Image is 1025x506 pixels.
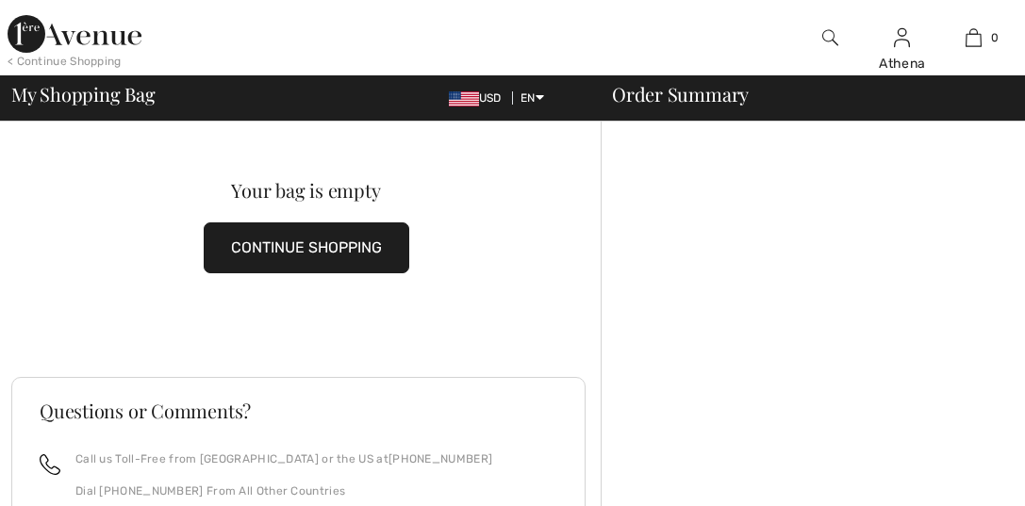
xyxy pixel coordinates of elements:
img: 1ère Avenue [8,15,141,53]
div: Your bag is empty [41,181,571,200]
p: Call us Toll-Free from [GEOGRAPHIC_DATA] or the US at [75,450,492,467]
div: Athena [868,54,937,73]
a: Sign In [894,28,910,46]
img: US Dollar [449,91,479,106]
a: 0 [939,26,1009,49]
span: 0 [991,29,999,46]
img: My Info [894,26,910,49]
img: My Bag [966,26,982,49]
span: USD [449,91,509,105]
img: call [40,454,60,475]
span: My Shopping Bag [11,85,156,104]
a: [PHONE_NUMBER] [389,452,492,465]
h3: Questions or Comments? [40,401,557,420]
p: Dial [PHONE_NUMBER] From All Other Countries [75,482,492,499]
span: EN [521,91,544,105]
button: CONTINUE SHOPPING [204,222,409,273]
div: Order Summary [589,85,1014,104]
div: < Continue Shopping [8,53,122,70]
img: search the website [822,26,838,49]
